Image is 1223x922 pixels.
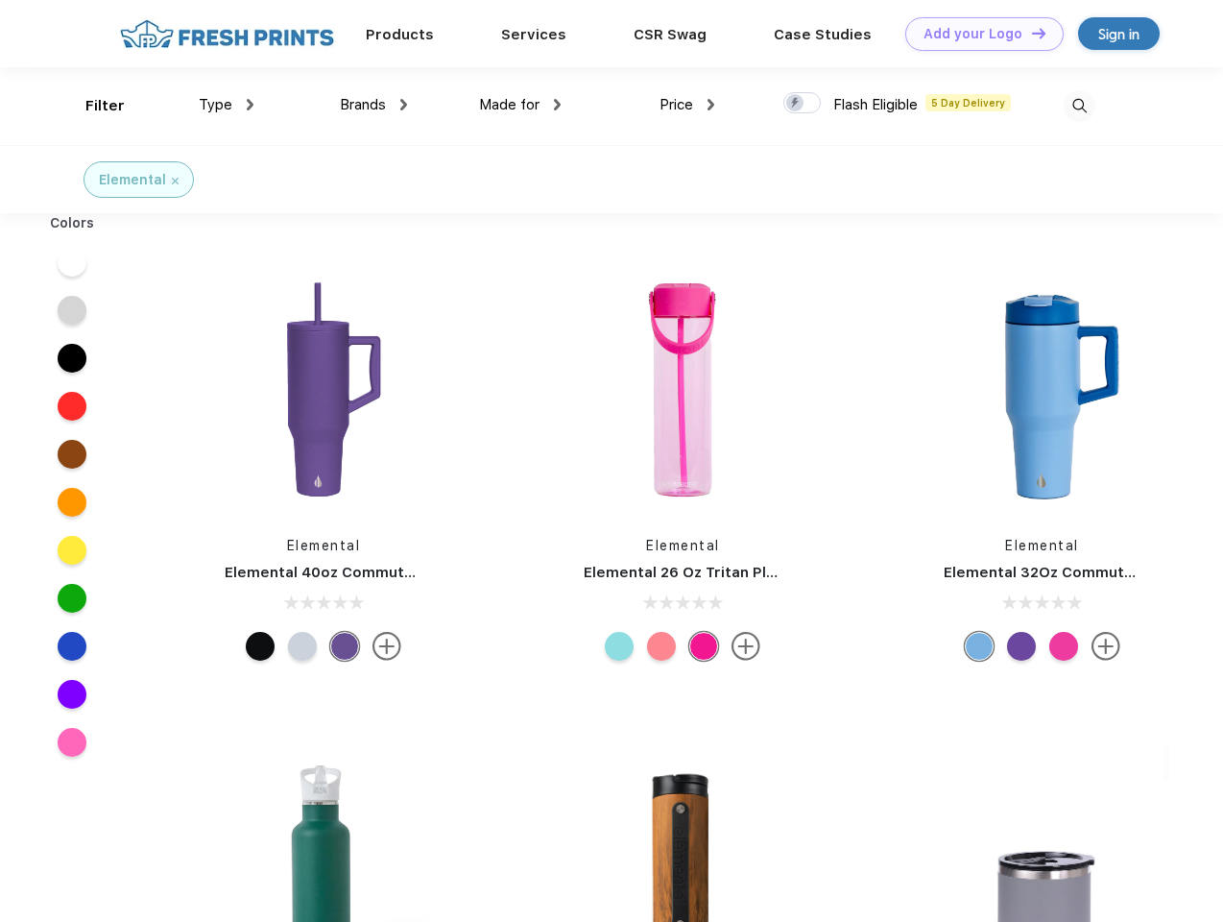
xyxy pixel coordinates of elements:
img: func=resize&h=266 [196,261,451,517]
span: Made for [479,96,540,113]
a: CSR Swag [634,26,707,43]
span: 5 Day Delivery [925,94,1011,111]
img: func=resize&h=266 [555,261,810,517]
a: Elemental 32Oz Commuter Tumbler [944,564,1205,581]
img: fo%20logo%202.webp [114,17,340,51]
span: Type [199,96,232,113]
a: Products [366,26,434,43]
div: Purple [1007,632,1036,661]
div: Add your Logo [923,26,1022,42]
div: Elemental [99,170,166,190]
span: Brands [340,96,386,113]
span: Flash Eligible [833,96,918,113]
img: dropdown.png [554,99,561,110]
div: Colors [36,213,109,233]
a: Sign in [1078,17,1160,50]
img: filter_cancel.svg [172,178,179,184]
img: dropdown.png [400,99,407,110]
img: more.svg [731,632,760,661]
a: Elemental 26 Oz Tritan Plastic Water Bottle [584,564,901,581]
div: Aurora Dream [288,632,317,661]
img: func=resize&h=266 [915,261,1170,517]
img: more.svg [1091,632,1120,661]
img: dropdown.png [247,99,253,110]
div: Sign in [1098,23,1139,45]
div: Black Speckle [246,632,275,661]
img: dropdown.png [707,99,714,110]
a: Elemental 40oz Commuter Tumbler [225,564,485,581]
a: Services [501,26,566,43]
a: Elemental [646,538,720,553]
span: Price [659,96,693,113]
a: Elemental [287,538,361,553]
div: Filter [85,95,125,117]
img: desktop_search.svg [1064,90,1095,122]
div: Rose [647,632,676,661]
div: Purple [330,632,359,661]
a: Elemental [1005,538,1079,553]
div: Hot Pink [1049,632,1078,661]
div: Hot pink [689,632,718,661]
div: Berry breeze [605,632,634,661]
div: Ocean Blue [965,632,994,661]
img: DT [1032,28,1045,38]
img: more.svg [372,632,401,661]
